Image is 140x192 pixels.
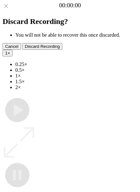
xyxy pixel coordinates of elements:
[15,67,137,73] li: 0.5×
[15,73,137,79] li: 1×
[15,62,137,67] li: 0.25×
[3,50,12,56] button: 1×
[3,43,21,50] button: Cancel
[59,2,81,9] a: 00:00:00
[15,85,137,90] li: 2×
[15,79,137,85] li: 1.5×
[22,43,63,50] button: Discard Recording
[15,32,137,38] li: You will not be able to recover this once discarded.
[3,17,137,26] h2: Discard Recording?
[5,51,7,55] span: 1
